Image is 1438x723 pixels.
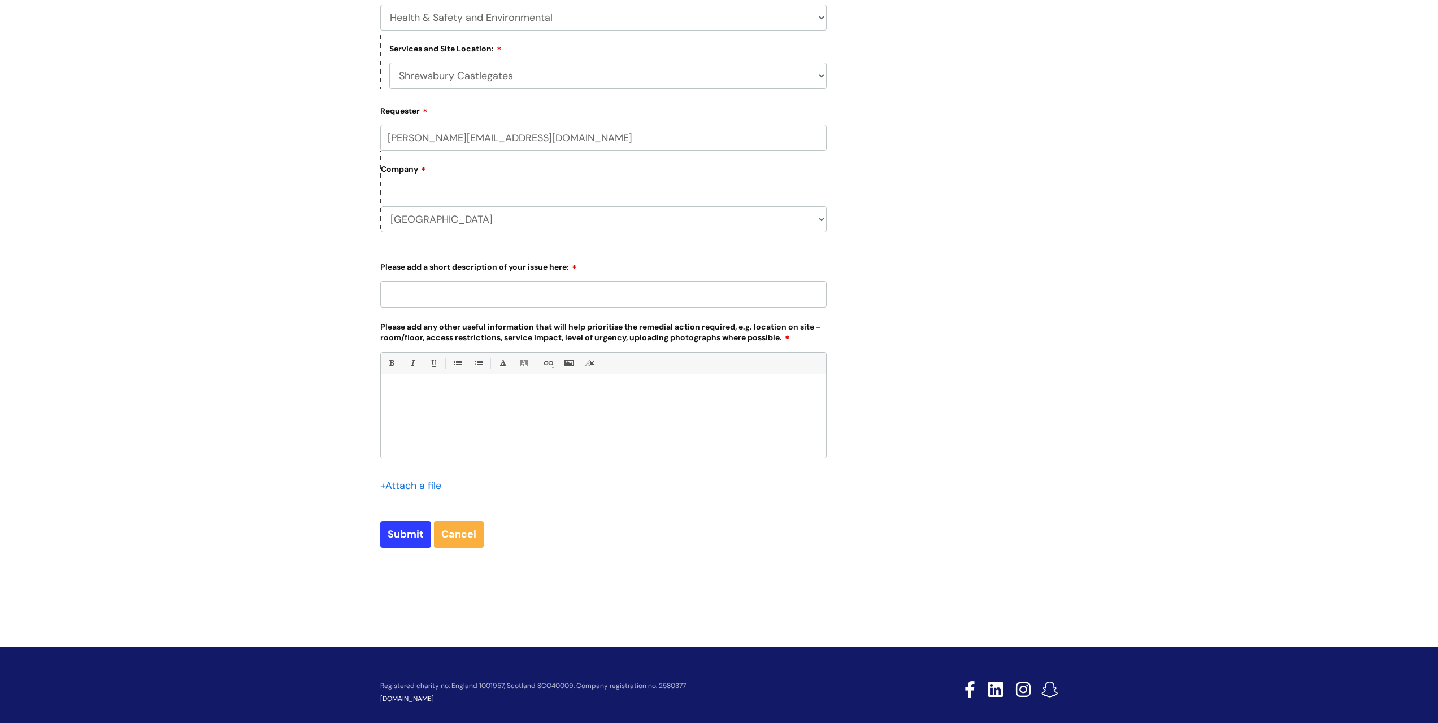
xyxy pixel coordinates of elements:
[541,356,555,370] a: Link
[380,320,827,343] label: Please add any other useful information that will help prioritise the remedial action required, e...
[380,477,448,495] div: Attach a file
[450,356,464,370] a: • Unordered List (Ctrl-Shift-7)
[384,356,398,370] a: Bold (Ctrl-B)
[380,694,434,703] a: [DOMAIN_NAME]
[405,356,419,370] a: Italic (Ctrl-I)
[380,479,385,492] span: +
[381,161,827,186] label: Company
[471,356,485,370] a: 1. Ordered List (Ctrl-Shift-8)
[380,521,431,547] input: Submit
[426,356,440,370] a: Underline(Ctrl-U)
[380,258,827,272] label: Please add a short description of your issue here:
[380,682,884,690] p: Registered charity no. England 1001957, Scotland SCO40009. Company registration no. 2580377
[380,102,827,116] label: Requester
[496,356,510,370] a: Font Color
[583,356,597,370] a: Remove formatting (Ctrl-\)
[434,521,484,547] a: Cancel
[389,42,502,54] label: Services and Site Location:
[380,125,827,151] input: Email
[562,356,576,370] a: Insert Image...
[516,356,531,370] a: Back Color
